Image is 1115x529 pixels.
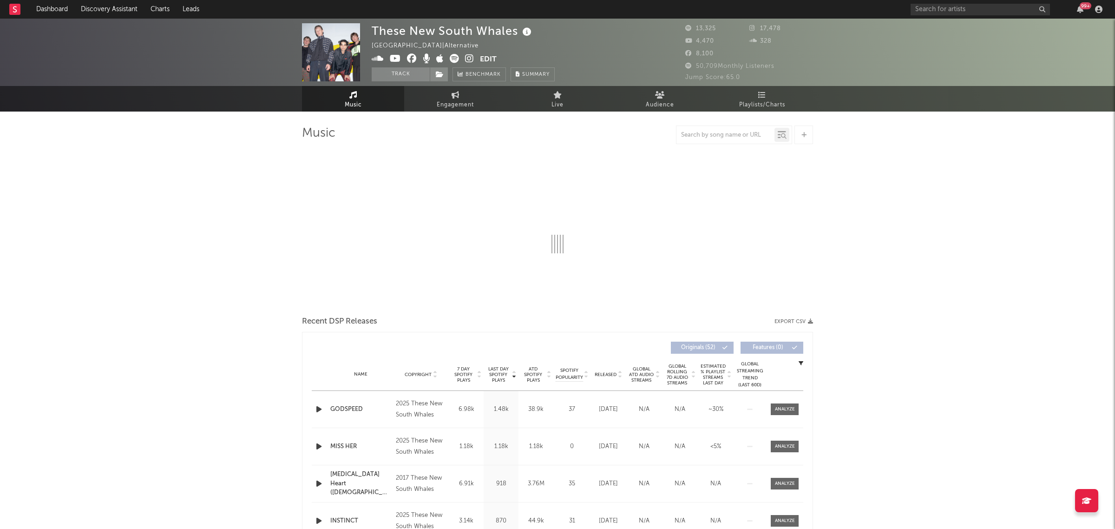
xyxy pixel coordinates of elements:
[595,372,617,377] span: Released
[330,371,391,378] div: Name
[741,342,803,354] button: Features(0)
[372,40,489,52] div: [GEOGRAPHIC_DATA] | Alternative
[911,4,1050,15] input: Search for artists
[556,405,588,414] div: 37
[629,405,660,414] div: N/A
[685,26,716,32] span: 13,325
[451,366,476,383] span: 7 Day Spotify Plays
[486,366,511,383] span: Last Day Spotify Plays
[676,132,774,139] input: Search by song name or URL
[685,63,774,69] span: 50,709 Monthly Listeners
[330,405,391,414] a: GODSPEED
[330,516,391,526] a: INSTINCT
[685,38,714,44] span: 4,470
[593,516,624,526] div: [DATE]
[551,99,564,111] span: Live
[521,479,551,489] div: 3.76M
[511,67,555,81] button: Summary
[700,442,731,451] div: <5%
[302,86,404,112] a: Music
[747,345,789,350] span: Features ( 0 )
[405,372,432,377] span: Copyright
[556,479,588,489] div: 35
[685,51,714,57] span: 8,100
[404,86,506,112] a: Engagement
[521,366,545,383] span: ATD Spotify Plays
[629,516,660,526] div: N/A
[480,54,497,66] button: Edit
[646,99,674,111] span: Audience
[685,74,740,80] span: Jump Score: 65.0
[556,367,583,381] span: Spotify Popularity
[677,345,720,350] span: Originals ( 52 )
[749,38,772,44] span: 328
[700,516,731,526] div: N/A
[330,470,391,497] a: [MEDICAL_DATA] Heart ([DEMOGRAPHIC_DATA] Bless Ya)
[671,342,734,354] button: Originals(52)
[437,99,474,111] span: Engagement
[330,442,391,451] a: MISS HER
[593,479,624,489] div: [DATE]
[466,69,501,80] span: Benchmark
[556,442,588,451] div: 0
[451,479,481,489] div: 6.91k
[451,516,481,526] div: 3.14k
[521,405,551,414] div: 38.9k
[749,26,781,32] span: 17,478
[593,405,624,414] div: [DATE]
[736,361,764,389] div: Global Streaming Trend (Last 60D)
[372,67,430,81] button: Track
[629,366,654,383] span: Global ATD Audio Streams
[396,473,446,495] div: 2017 These New South Whales
[664,364,690,386] span: Global Rolling 7D Audio Streams
[396,436,446,458] div: 2025 These New South Whales
[486,442,516,451] div: 1.18k
[609,86,711,112] a: Audience
[664,405,695,414] div: N/A
[1080,2,1091,9] div: 99 +
[372,23,534,39] div: These New South Whales
[556,516,588,526] div: 31
[774,319,813,324] button: Export CSV
[711,86,813,112] a: Playlists/Charts
[396,398,446,421] div: 2025 These New South Whales
[629,479,660,489] div: N/A
[739,99,785,111] span: Playlists/Charts
[700,405,731,414] div: ~ 30 %
[629,442,660,451] div: N/A
[664,442,695,451] div: N/A
[345,99,362,111] span: Music
[700,479,731,489] div: N/A
[1077,6,1083,13] button: 99+
[521,442,551,451] div: 1.18k
[486,479,516,489] div: 918
[451,442,481,451] div: 1.18k
[451,405,481,414] div: 6.98k
[700,364,726,386] span: Estimated % Playlist Streams Last Day
[521,516,551,526] div: 44.9k
[453,67,506,81] a: Benchmark
[506,86,609,112] a: Live
[664,479,695,489] div: N/A
[664,516,695,526] div: N/A
[593,442,624,451] div: [DATE]
[302,316,377,327] span: Recent DSP Releases
[486,405,516,414] div: 1.48k
[486,516,516,526] div: 870
[522,72,550,77] span: Summary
